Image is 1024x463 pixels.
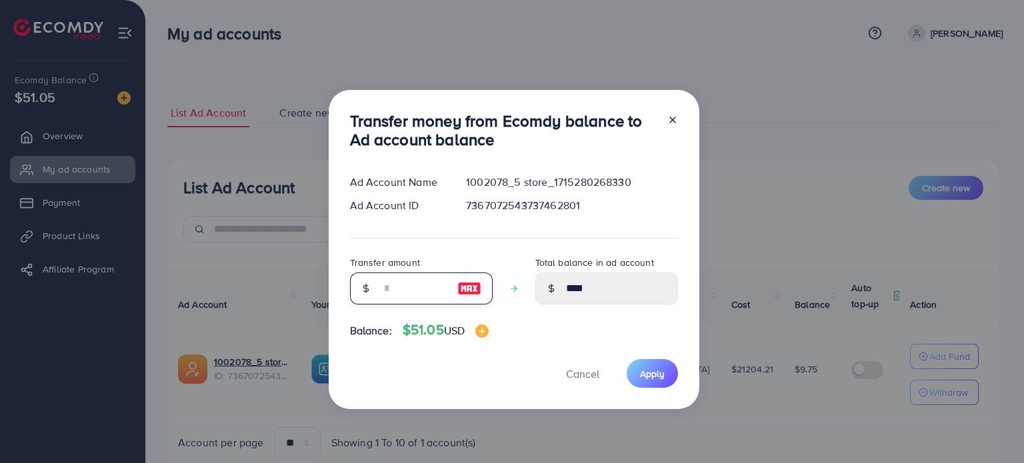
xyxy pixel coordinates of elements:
[549,359,616,388] button: Cancel
[455,198,688,213] div: 7367072543737462801
[350,256,420,269] label: Transfer amount
[627,359,678,388] button: Apply
[535,256,654,269] label: Total balance in ad account
[475,324,489,338] img: image
[457,280,481,296] img: image
[350,323,392,338] span: Balance:
[339,198,456,213] div: Ad Account ID
[350,111,657,150] h3: Transfer money from Ecomdy balance to Ad account balance
[403,322,489,338] h4: $51.05
[455,175,688,190] div: 1002078_5 store_1715280268330
[640,367,665,380] span: Apply
[339,175,456,190] div: Ad Account Name
[444,323,465,338] span: USD
[967,403,1014,453] iframe: Chat
[566,366,599,381] span: Cancel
